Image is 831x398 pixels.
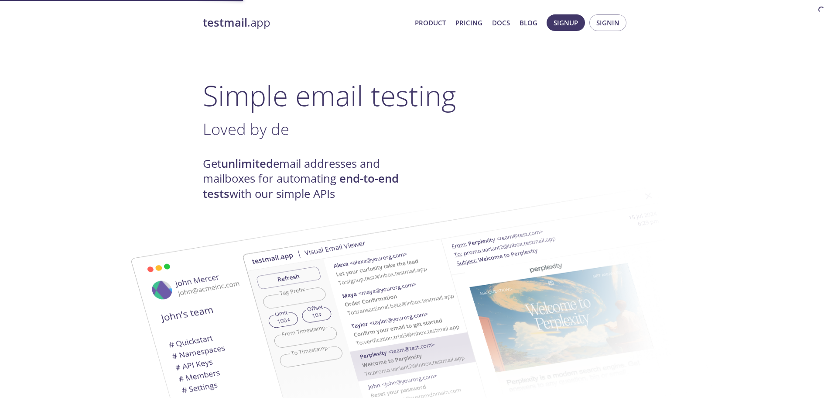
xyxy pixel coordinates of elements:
[203,15,247,30] strong: testmail
[455,17,482,28] a: Pricing
[520,17,537,28] a: Blog
[415,17,446,28] a: Product
[492,17,510,28] a: Docs
[203,79,629,112] h1: Simple email testing
[203,118,289,140] span: Loved by de
[203,156,416,201] h4: Get email addresses and mailboxes for automating with our simple APIs
[221,156,273,171] strong: unlimited
[596,17,619,28] span: Signin
[547,14,585,31] button: Signup
[589,14,626,31] button: Signin
[203,15,408,30] a: testmail.app
[203,171,399,201] strong: end-to-end tests
[554,17,578,28] span: Signup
